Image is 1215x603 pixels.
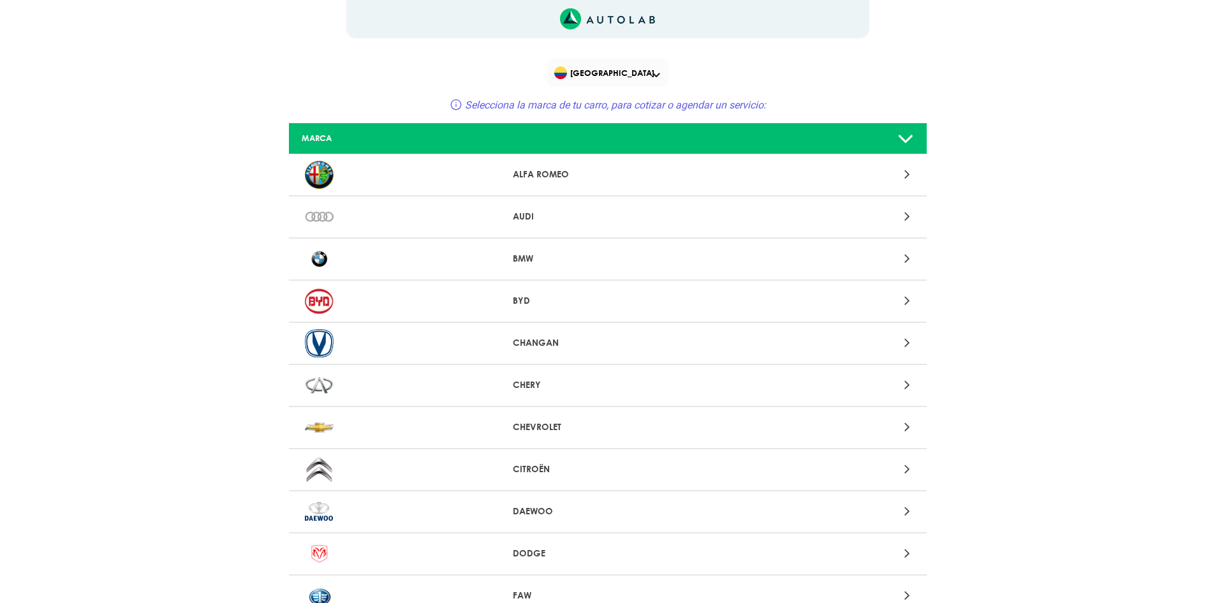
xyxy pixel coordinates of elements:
[513,589,702,602] p: FAW
[513,210,702,223] p: AUDI
[305,161,334,189] img: ALFA ROMEO
[305,413,334,442] img: CHEVROLET
[513,336,702,350] p: CHANGAN
[513,463,702,476] p: CITROËN
[560,12,655,24] a: Link al sitio de autolab
[554,64,663,82] span: [GEOGRAPHIC_DATA]
[305,456,334,484] img: CITROËN
[513,168,702,181] p: ALFA ROMEO
[513,547,702,560] p: DODGE
[513,421,702,434] p: CHEVROLET
[547,59,669,87] div: Flag of COLOMBIA[GEOGRAPHIC_DATA]
[292,132,503,144] div: MARCA
[513,378,702,392] p: CHERY
[305,540,334,568] img: DODGE
[289,123,927,154] a: MARCA
[305,498,334,526] img: DAEWOO
[305,287,334,315] img: BYD
[554,66,567,79] img: Flag of COLOMBIA
[305,203,334,231] img: AUDI
[305,245,334,273] img: BMW
[513,294,702,308] p: BYD
[305,329,334,357] img: CHANGAN
[513,252,702,265] p: BMW
[513,505,702,518] p: DAEWOO
[305,371,334,399] img: CHERY
[465,99,766,111] span: Selecciona la marca de tu carro, para cotizar o agendar un servicio:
